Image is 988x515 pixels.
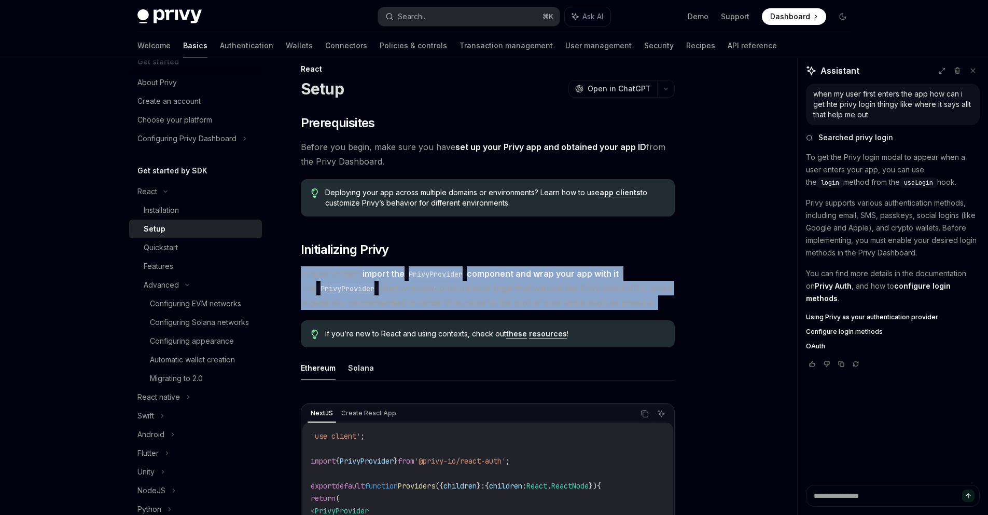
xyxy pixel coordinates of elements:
[144,223,165,235] div: Setup
[728,33,777,58] a: API reference
[301,266,675,310] span: In your project, . The must wrap component or page that will use the Privy React SDK, and it is g...
[806,342,825,350] span: OAuth
[688,11,708,22] a: Demo
[762,8,826,25] a: Dashboard
[568,80,657,98] button: Open in ChatGPT
[378,7,560,26] button: Search...⌘K
[340,456,394,466] span: PrivyProvider
[806,342,980,350] a: OAuth
[150,335,234,347] div: Configuring appearance
[806,151,980,188] p: To get the Privy login modal to appear when a user enters your app, you can use the method from t...
[308,407,336,419] div: NextJS
[325,329,664,339] span: If you’re new to React and using contexts, check out !
[129,257,262,276] a: Features
[129,369,262,388] a: Migrating to 2.0
[435,481,443,491] span: ({
[144,279,179,291] div: Advanced
[477,481,481,491] span: }
[144,204,179,216] div: Installation
[806,328,980,336] a: Configure login methods
[365,481,398,491] span: function
[806,328,883,336] span: Configure login methods
[311,494,336,503] span: return
[770,11,810,22] span: Dashboard
[962,490,975,502] button: Send message
[137,132,236,145] div: Configuring Privy Dashboard
[348,356,374,380] button: Solana
[150,372,203,385] div: Migrating to 2.0
[821,179,839,187] span: login
[360,431,365,441] span: ;
[144,241,178,254] div: Quickstart
[588,84,651,94] span: Open in ChatGPT
[137,95,201,107] div: Create an account
[542,12,553,21] span: ⌘ K
[129,332,262,350] a: Configuring appearance
[522,481,526,491] span: :
[489,481,522,491] span: children
[137,484,165,497] div: NodeJS
[806,267,980,305] p: You can find more details in the documentation on , and how to .
[137,33,171,58] a: Welcome
[129,313,262,332] a: Configuring Solana networks
[129,201,262,220] a: Installation
[834,8,851,25] button: Toggle dark mode
[301,115,375,131] span: Prerequisites
[460,33,553,58] a: Transaction management
[311,188,318,198] svg: Tip
[129,294,262,313] a: Configuring EVM networks
[336,494,340,503] span: (
[820,64,859,77] span: Assistant
[311,330,318,339] svg: Tip
[506,329,527,338] a: these
[129,220,262,238] a: Setup
[644,33,674,58] a: Security
[150,354,235,366] div: Automatic wallet creation
[129,350,262,369] a: Automatic wallet creation
[137,165,207,177] h5: Get started by SDK
[806,313,938,321] span: Using Privy as your authentication provider
[150,297,241,310] div: Configuring EVM networks
[455,142,646,153] a: set up your Privy app and obtained your app ID
[150,316,249,329] div: Configuring Solana networks
[565,7,610,26] button: Ask AI
[286,33,313,58] a: Wallets
[137,466,155,478] div: Unity
[325,187,664,208] span: Deploying your app across multiple domains or environments? Learn how to use to customize Privy’s...
[904,179,933,187] span: useLogin
[815,281,852,291] a: Privy Auth
[582,11,603,22] span: Ask AI
[394,456,398,466] span: }
[137,428,164,441] div: Android
[421,283,435,293] em: any
[311,456,336,466] span: import
[301,241,389,258] span: Initializing Privy
[398,456,414,466] span: from
[485,481,489,491] span: {
[638,407,651,421] button: Copy the contents from the code block
[137,185,157,198] div: React
[311,431,360,441] span: 'use client'
[380,33,447,58] a: Policies & controls
[129,73,262,92] a: About Privy
[414,456,506,466] span: '@privy-io/react-auth'
[398,481,435,491] span: Providers
[311,481,336,491] span: export
[301,356,336,380] button: Ethereum
[316,283,379,294] code: PrivyProvider
[806,313,980,321] a: Using Privy as your authentication provider
[506,456,510,466] span: ;
[338,407,399,419] div: Create React App
[597,481,601,491] span: {
[325,33,367,58] a: Connectors
[129,92,262,111] a: Create an account
[137,410,154,422] div: Swift
[721,11,749,22] a: Support
[443,481,477,491] span: children
[301,140,675,169] span: Before you begin, make sure you have from the Privy Dashboard.
[363,268,619,279] strong: import the component and wrap your app with it
[526,481,547,491] span: React
[137,391,180,403] div: React native
[806,132,980,143] button: Searched privy login
[137,76,177,89] div: About Privy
